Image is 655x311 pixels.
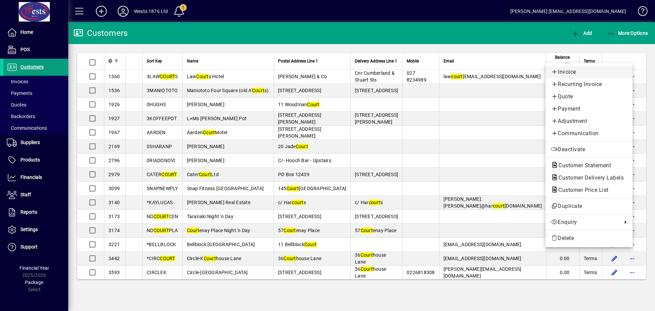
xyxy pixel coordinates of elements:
[551,93,627,101] span: Quote
[551,68,627,76] span: Invoice
[551,174,627,181] span: Customer Delivery Labels
[551,105,627,113] span: Payment
[551,145,627,154] span: Deactivate
[545,143,632,156] button: Deactivate customer
[551,162,614,169] span: Customer Statement
[551,129,627,138] span: Communication
[551,80,627,88] span: Recurring Invoice
[551,202,627,210] span: Duplicate
[551,187,612,193] span: Customer Price List
[551,117,627,125] span: Adjustment
[551,234,627,242] span: Delete
[551,218,619,226] span: Enquiry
